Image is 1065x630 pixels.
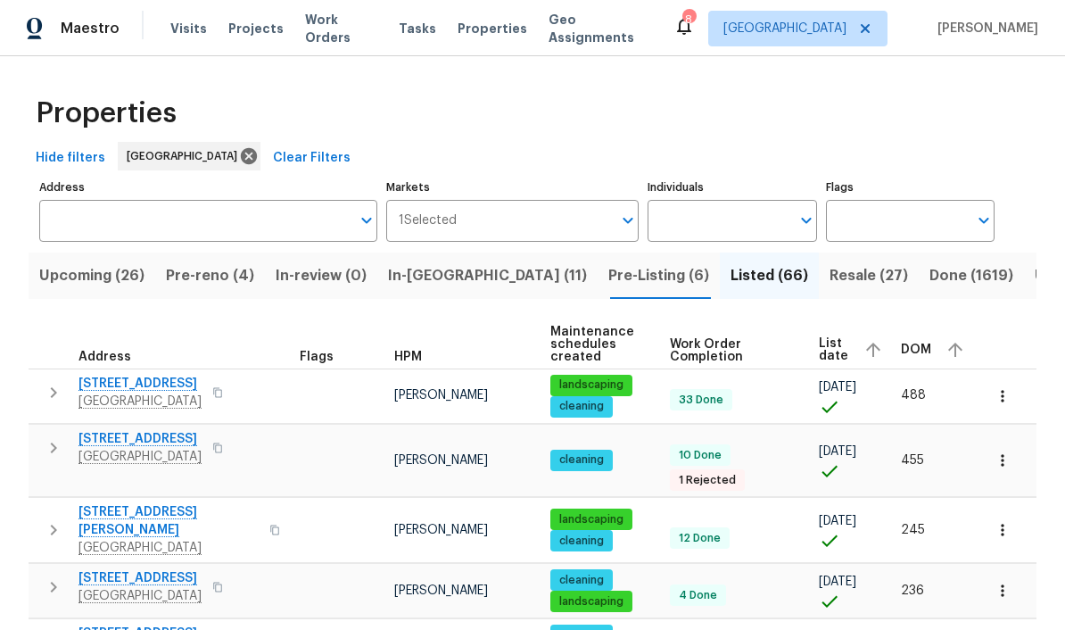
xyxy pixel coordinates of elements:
[552,377,631,393] span: landscaping
[819,576,856,588] span: [DATE]
[386,182,640,193] label: Markets
[672,393,731,408] span: 33 Done
[723,20,846,37] span: [GEOGRAPHIC_DATA]
[830,263,908,288] span: Resale (27)
[670,338,788,363] span: Work Order Completion
[273,147,351,170] span: Clear Filters
[78,351,131,363] span: Address
[305,11,377,46] span: Work Orders
[118,142,260,170] div: [GEOGRAPHIC_DATA]
[276,263,367,288] span: In-review (0)
[682,11,695,29] div: 8
[458,20,527,37] span: Properties
[399,22,436,35] span: Tasks
[394,389,488,402] span: [PERSON_NAME]
[39,182,377,193] label: Address
[901,344,931,356] span: DOM
[394,524,488,536] span: [PERSON_NAME]
[399,213,457,228] span: 1 Selected
[615,208,640,233] button: Open
[901,389,926,402] span: 488
[901,524,925,536] span: 245
[228,20,284,37] span: Projects
[170,20,207,37] span: Visits
[672,473,743,488] span: 1 Rejected
[552,534,611,549] span: cleaning
[648,182,816,193] label: Individuals
[552,512,631,527] span: landscaping
[901,454,924,467] span: 455
[36,147,105,170] span: Hide filters
[354,208,379,233] button: Open
[61,20,120,37] span: Maestro
[826,182,995,193] label: Flags
[552,594,631,609] span: landscaping
[930,20,1038,37] span: [PERSON_NAME]
[672,448,729,463] span: 10 Done
[794,208,819,233] button: Open
[608,263,709,288] span: Pre-Listing (6)
[672,531,728,546] span: 12 Done
[39,263,144,288] span: Upcoming (26)
[166,263,254,288] span: Pre-reno (4)
[300,351,334,363] span: Flags
[552,573,611,588] span: cleaning
[127,147,244,165] span: [GEOGRAPHIC_DATA]
[552,399,611,414] span: cleaning
[388,263,587,288] span: In-[GEOGRAPHIC_DATA] (11)
[29,142,112,175] button: Hide filters
[929,263,1013,288] span: Done (1619)
[971,208,996,233] button: Open
[394,454,488,467] span: [PERSON_NAME]
[549,11,652,46] span: Geo Assignments
[819,381,856,394] span: [DATE]
[36,104,177,122] span: Properties
[819,445,856,458] span: [DATE]
[819,515,856,527] span: [DATE]
[819,337,849,362] span: List date
[552,452,611,468] span: cleaning
[672,588,724,603] span: 4 Done
[394,351,422,363] span: HPM
[550,326,640,363] span: Maintenance schedules created
[394,584,488,597] span: [PERSON_NAME]
[266,142,358,175] button: Clear Filters
[731,263,808,288] span: Listed (66)
[901,584,924,597] span: 236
